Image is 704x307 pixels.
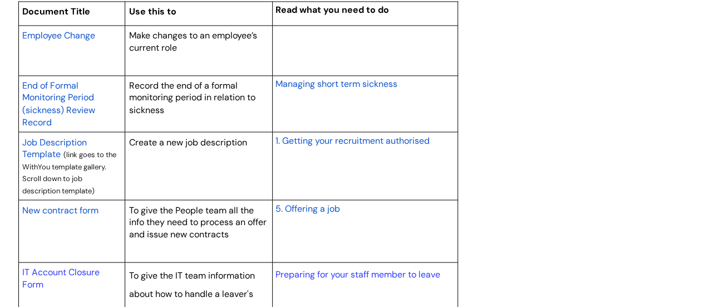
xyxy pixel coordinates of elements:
span: Read what you need to do [275,4,388,16]
a: 5. Offering a job [275,201,339,215]
span: 1. Getting your recruitment authorised [275,134,429,146]
a: Employee Change [22,28,95,42]
span: Create a new job description [129,136,247,148]
span: (link goes to the WithYou template gallery. Scroll down to job description template) [22,149,116,195]
span: Use this to [129,6,176,17]
span: Record the end of a formal monitoring period in relation to sickness [129,80,255,115]
span: Managing short term sickness [275,78,397,90]
a: Job Description Template [22,135,87,160]
a: Preparing for your staff member to leave [275,268,440,280]
span: Make changes to an employee’s current role [129,30,257,53]
a: Managing short term sickness [275,77,397,90]
span: Document Title [22,6,90,17]
a: New contract form [22,203,99,216]
span: 5. Offering a job [275,202,339,214]
span: Employee Change [22,30,95,41]
span: Job Description Template [22,136,87,160]
a: End of Formal Monitoring Period (sickness) Review Record [22,79,95,128]
span: End of Formal Monitoring Period (sickness) Review Record [22,80,95,128]
span: New contract form [22,204,99,216]
span: To give the People team all the info they need to process an offer and issue new contracts [129,204,267,240]
a: 1. Getting your recruitment authorised [275,133,429,147]
a: IT Account Closure Form [22,266,100,290]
